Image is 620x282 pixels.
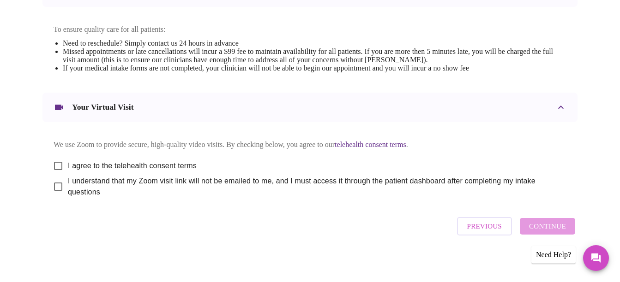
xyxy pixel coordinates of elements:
[72,102,134,112] h3: Your Virtual Visit
[457,217,512,235] button: Previous
[63,47,566,64] li: Missed appointments or late cancellations will incur a $99 fee to maintain availability for all p...
[335,141,406,148] a: telehealth consent terms
[531,246,576,264] div: Need Help?
[54,141,566,149] p: We use Zoom to provide secure, high-quality video visits. By checking below, you agree to our .
[68,160,197,171] span: I agree to the telehealth consent terms
[68,176,559,198] span: I understand that my Zoom visit link will not be emailed to me, and I must access it through the ...
[54,25,566,34] p: To ensure quality care for all patients:
[583,245,609,271] button: Messages
[63,64,566,72] li: If your medical intake forms are not completed, your clinician will not be able to begin our appo...
[467,220,502,232] span: Previous
[63,39,566,47] li: Need to reschedule? Simply contact us 24 hours in advance
[42,93,578,122] div: Your Virtual Visit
